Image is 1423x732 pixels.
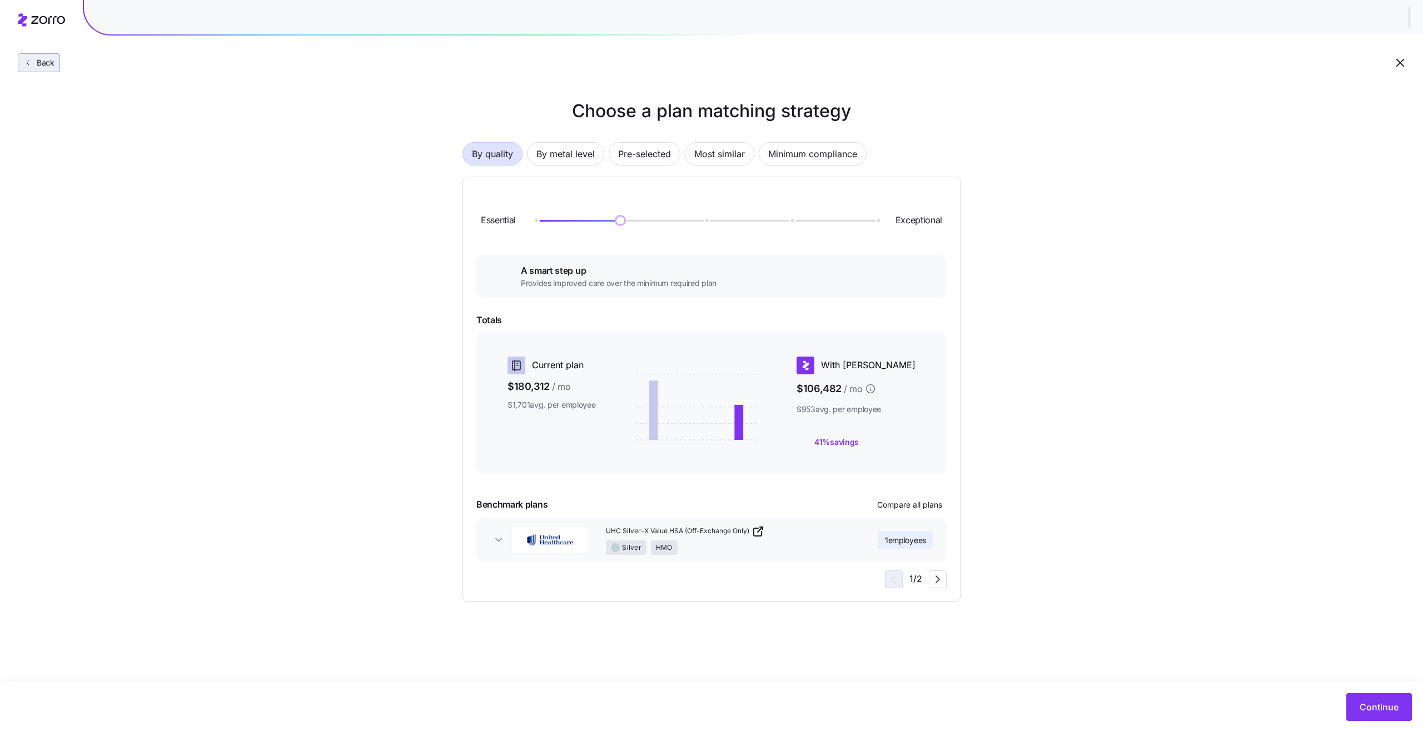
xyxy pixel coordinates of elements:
[32,57,54,68] span: Back
[873,496,947,514] button: Compare all plans
[759,142,867,166] button: Minimum compliance
[606,527,749,536] span: UHC Silver-X Value HSA (Off-Exchange Only)
[472,143,513,165] span: By quality
[609,142,680,166] button: Pre-selected
[797,379,916,399] span: $106,482
[844,382,863,396] span: / mo
[536,143,595,165] span: By metal level
[895,213,942,227] span: Exceptional
[507,357,596,374] div: Current plan
[462,98,961,124] h1: Choose a plan matching strategy
[476,313,947,327] span: Totals
[611,212,629,229] img: ai-icon.png
[481,213,516,227] span: Essential
[885,570,947,588] div: 1 / 2
[1360,700,1399,714] span: Continue
[606,525,846,538] a: UHC Silver-X Value HSA (Off-Exchange Only)
[768,143,857,165] span: Minimum compliance
[462,142,523,166] button: By quality
[694,143,745,165] span: Most similar
[552,380,571,394] span: / mo
[885,535,926,546] span: 1 employees
[476,498,548,512] span: Benchmark plans
[685,142,754,166] button: Most similar
[814,437,859,448] span: 41% savings
[527,142,604,166] button: By metal level
[877,499,942,510] span: Compare all plans
[797,404,916,415] span: $953 avg. per employee
[18,53,60,72] button: Back
[521,278,717,289] span: Provides improved care over the minimum required plan
[521,264,717,278] span: A smart step up
[797,435,810,449] img: ai-icon.png
[507,399,596,410] span: $1,701 avg. per employee
[476,518,947,561] button: UnitedHealthcareUHC Silver-X Value HSA (Off-Exchange Only)SilverHMO1employees
[656,541,673,554] span: HMO
[622,541,641,554] span: Silver
[507,379,596,395] span: $180,312
[1346,693,1412,721] button: Continue
[494,264,512,282] img: ai-icon.png
[512,527,588,553] img: UnitedHealthcare
[797,357,916,374] div: With [PERSON_NAME]
[618,143,671,165] span: Pre-selected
